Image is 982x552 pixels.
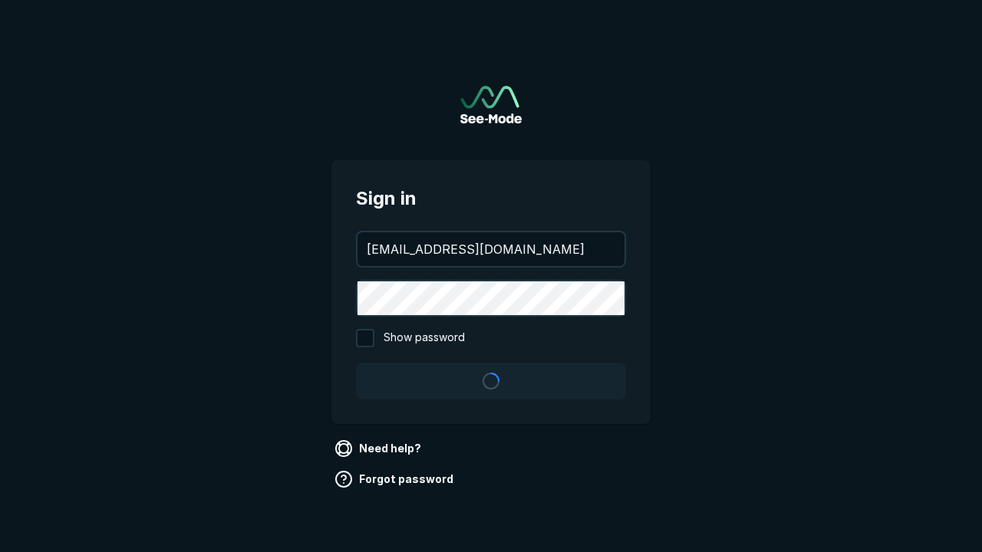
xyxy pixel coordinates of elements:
span: Show password [384,329,465,347]
span: Sign in [356,185,626,212]
a: Go to sign in [460,86,522,123]
a: Forgot password [331,467,460,491]
img: See-Mode Logo [460,86,522,123]
a: Need help? [331,436,427,461]
input: your@email.com [358,232,624,266]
